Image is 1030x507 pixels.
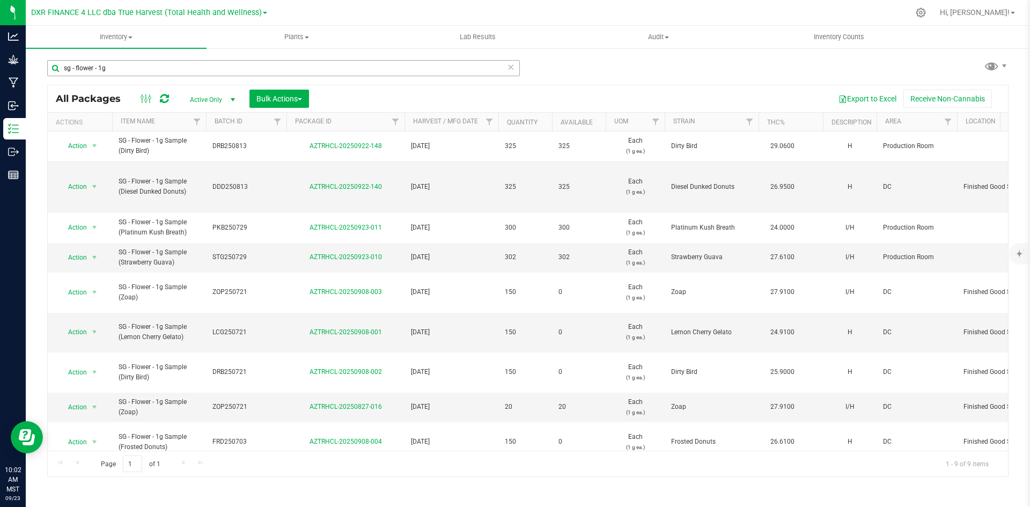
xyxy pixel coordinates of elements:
[883,327,951,337] span: DC
[88,138,101,153] span: select
[829,436,870,448] div: H
[558,437,599,447] span: 0
[8,77,19,88] inline-svg: Manufacturing
[411,252,492,262] span: [DATE]
[310,438,382,445] a: AZTRHCL-20250908-004
[612,362,658,383] span: Each
[212,287,280,297] span: ZOP250721
[671,367,752,377] span: Dirty Bird
[612,136,658,156] span: Each
[765,434,800,450] span: 26.6100
[58,400,87,415] span: Action
[829,401,870,413] div: I/H
[121,117,155,125] a: Item Name
[47,60,520,76] input: Search Package ID, Item Name, SKU, Lot or Part Number...
[505,182,546,192] span: 325
[671,287,752,297] span: Zoap
[56,93,131,105] span: All Packages
[119,247,200,268] span: SG - Flower - 1g Sample (Strawberry Guava)
[671,252,752,262] span: Strawberry Guava
[58,220,87,235] span: Action
[614,117,628,125] a: UOM
[119,432,200,452] span: SG - Flower - 1g Sample (Frosted Donuts)
[123,455,142,472] input: 1
[671,223,752,233] span: Platinum Kush Breath
[612,407,658,417] p: (1 g ea.)
[207,26,387,48] a: Plants
[765,399,800,415] span: 27.9100
[88,435,101,450] span: select
[215,117,242,125] a: Batch ID
[88,285,101,300] span: select
[413,117,478,125] a: Harvest / Mfg Date
[883,223,951,233] span: Production Room
[387,113,404,131] a: Filter
[58,179,87,194] span: Action
[765,325,800,340] span: 24.9100
[505,252,546,262] span: 302
[765,364,800,380] span: 25.9000
[8,54,19,65] inline-svg: Grow
[88,250,101,265] span: select
[612,247,658,268] span: Each
[119,217,200,238] span: SG - Flower - 1g Sample (Platinum Kush Breath)
[832,90,903,108] button: Export to Excel
[411,437,492,447] span: [DATE]
[558,223,599,233] span: 300
[8,123,19,134] inline-svg: Inventory
[799,32,879,42] span: Inventory Counts
[612,282,658,303] span: Each
[829,286,870,298] div: I/H
[310,183,382,190] a: AZTRHCL-20250922-140
[612,258,658,268] p: (1 g ea.)
[883,182,951,192] span: DC
[505,141,546,151] span: 325
[612,217,658,238] span: Each
[119,282,200,303] span: SG - Flower - 1g Sample (Zoap)
[26,32,207,42] span: Inventory
[212,327,280,337] span: LCG250721
[673,117,695,125] a: Strain
[505,437,546,447] span: 150
[58,138,87,153] span: Action
[212,182,280,192] span: DDD250813
[88,325,101,340] span: select
[212,223,280,233] span: PKB250729
[58,250,87,265] span: Action
[119,322,200,342] span: SG - Flower - 1g Sample (Lemon Cherry Gelato)
[558,182,599,192] span: 325
[88,179,101,194] span: select
[561,119,593,126] a: Available
[8,100,19,111] inline-svg: Inbound
[829,366,870,378] div: H
[883,141,951,151] span: Production Room
[411,141,492,151] span: [DATE]
[411,223,492,233] span: [DATE]
[612,177,658,197] span: Each
[387,26,568,48] a: Lab Results
[558,402,599,412] span: 20
[612,432,658,452] span: Each
[612,187,658,197] p: (1 g ea.)
[612,146,658,156] p: (1 g ea.)
[88,220,101,235] span: select
[966,117,996,125] a: Location
[765,138,800,154] span: 29.0600
[8,146,19,157] inline-svg: Outbound
[505,367,546,377] span: 150
[310,403,382,410] a: AZTRHCL-20250827-016
[411,367,492,377] span: [DATE]
[256,94,302,103] span: Bulk Actions
[310,253,382,261] a: AZTRHCL-20250923-010
[505,402,546,412] span: 20
[310,288,382,296] a: AZTRHCL-20250908-003
[612,292,658,303] p: (1 g ea.)
[883,437,951,447] span: DC
[8,170,19,180] inline-svg: Reports
[940,8,1010,17] span: Hi, [PERSON_NAME]!
[671,182,752,192] span: Diesel Dunked Donuts
[505,287,546,297] span: 150
[558,327,599,337] span: 0
[212,367,280,377] span: DRB250721
[411,327,492,337] span: [DATE]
